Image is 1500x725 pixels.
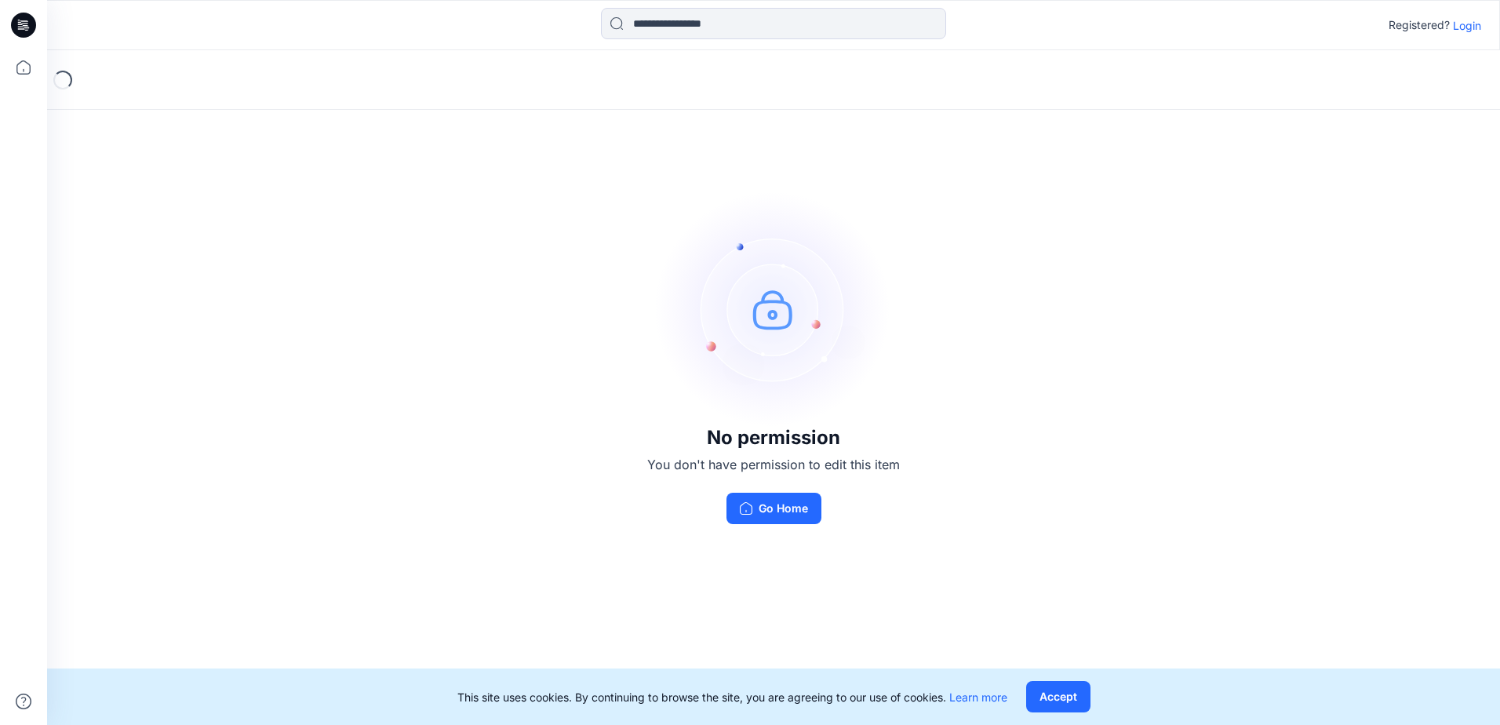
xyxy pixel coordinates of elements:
p: Registered? [1389,16,1450,35]
h3: No permission [647,427,900,449]
a: Learn more [949,690,1007,704]
p: This site uses cookies. By continuing to browse the site, you are agreeing to our use of cookies. [457,689,1007,705]
p: You don't have permission to edit this item [647,455,900,474]
button: Go Home [726,493,821,524]
button: Accept [1026,681,1090,712]
img: no-perm.svg [656,191,891,427]
p: Login [1453,17,1481,34]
